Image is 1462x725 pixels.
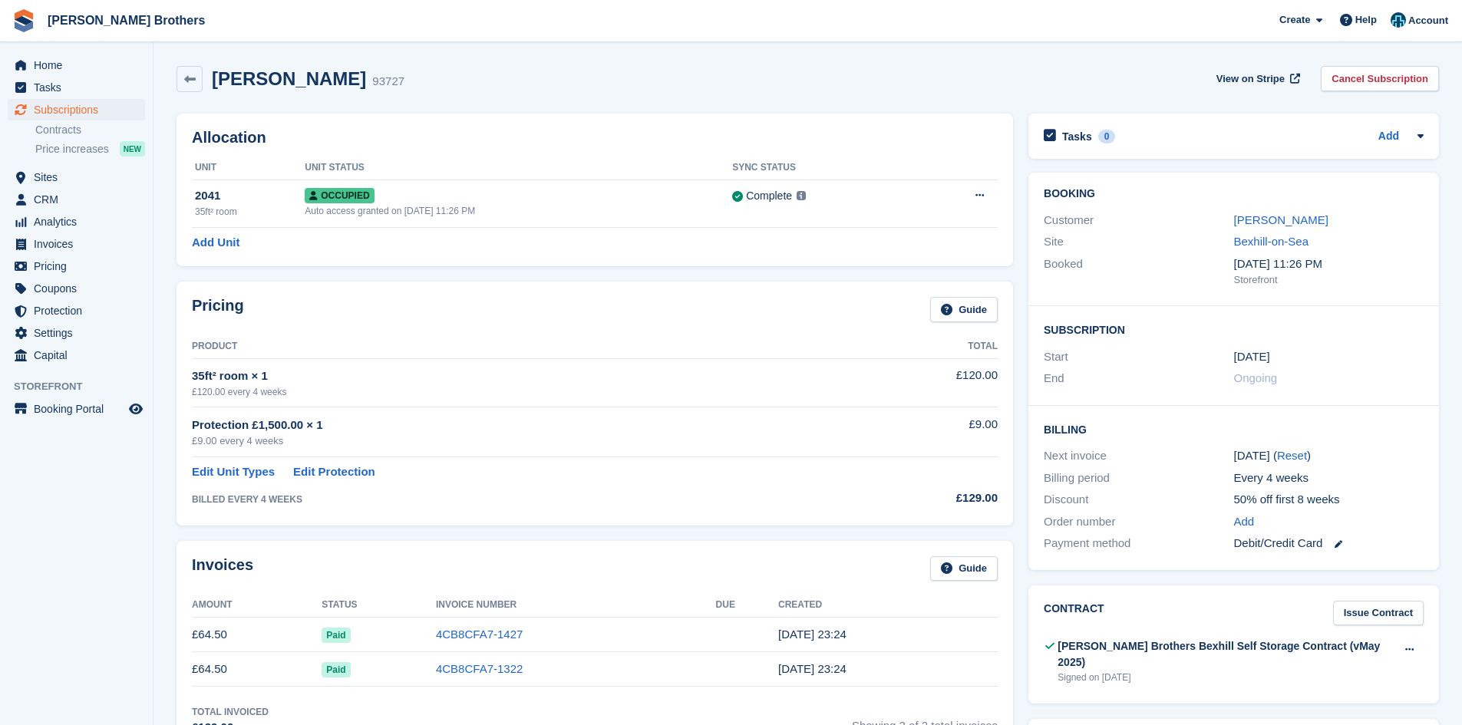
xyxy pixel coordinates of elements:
[8,166,145,188] a: menu
[436,662,523,675] a: 4CB8CFA7-1322
[778,593,998,618] th: Created
[35,142,109,157] span: Price increases
[120,141,145,157] div: NEW
[372,73,404,91] div: 93727
[1355,12,1377,28] span: Help
[1044,447,1233,465] div: Next invoice
[8,278,145,299] a: menu
[192,385,849,399] div: £120.00 every 4 weeks
[1044,491,1233,509] div: Discount
[34,300,126,321] span: Protection
[1234,491,1424,509] div: 50% off first 8 weeks
[192,156,305,180] th: Unit
[34,166,126,188] span: Sites
[34,278,126,299] span: Coupons
[192,463,275,481] a: Edit Unit Types
[1044,601,1104,626] h2: Contract
[1234,470,1424,487] div: Every 4 weeks
[12,9,35,32] img: stora-icon-8386f47178a22dfd0bd8f6a31ec36ba5ce8667c1dd55bd0f319d3a0aa187defe.svg
[8,322,145,344] a: menu
[8,398,145,420] a: menu
[1044,370,1233,387] div: End
[34,322,126,344] span: Settings
[1234,235,1309,248] a: Bexhill-on-Sea
[1234,513,1255,531] a: Add
[1277,449,1307,462] a: Reset
[35,123,145,137] a: Contracts
[1321,66,1439,91] a: Cancel Subscription
[1044,233,1233,251] div: Site
[778,662,847,675] time: 2025-07-02 22:24:07 UTC
[322,662,350,677] span: Paid
[305,156,732,180] th: Unit Status
[1098,130,1116,143] div: 0
[34,211,126,232] span: Analytics
[1234,447,1424,465] div: [DATE] ( )
[1234,371,1278,384] span: Ongoing
[778,628,847,641] time: 2025-07-30 22:24:44 UTC
[732,156,917,180] th: Sync Status
[34,99,126,120] span: Subscriptions
[192,652,322,687] td: £64.50
[849,358,998,407] td: £120.00
[1044,188,1424,200] h2: Booking
[1062,130,1092,143] h2: Tasks
[322,593,436,618] th: Status
[849,334,998,359] th: Total
[1058,671,1395,684] div: Signed on [DATE]
[1044,421,1424,437] h2: Billing
[192,297,244,322] h2: Pricing
[1044,513,1233,531] div: Order number
[34,233,126,255] span: Invoices
[930,556,998,582] a: Guide
[322,628,350,643] span: Paid
[305,204,732,218] div: Auto access granted on [DATE] 11:26 PM
[305,188,374,203] span: Occupied
[34,77,126,98] span: Tasks
[797,191,806,200] img: icon-info-grey-7440780725fd019a000dd9b08b2336e03edf1995a4989e88bcd33f0948082b44.svg
[8,233,145,255] a: menu
[192,234,239,252] a: Add Unit
[192,129,998,147] h2: Allocation
[1234,272,1424,288] div: Storefront
[1044,535,1233,552] div: Payment method
[1044,470,1233,487] div: Billing period
[192,417,849,434] div: Protection £1,500.00 × 1
[192,334,849,359] th: Product
[1408,13,1448,28] span: Account
[1279,12,1310,28] span: Create
[192,556,253,582] h2: Invoices
[8,77,145,98] a: menu
[8,344,145,366] a: menu
[8,211,145,232] a: menu
[436,593,716,618] th: Invoice Number
[1044,255,1233,288] div: Booked
[14,379,153,394] span: Storefront
[1058,638,1395,671] div: [PERSON_NAME] Brothers Bexhill Self Storage Contract (vMay 2025)
[192,618,322,652] td: £64.50
[849,407,998,457] td: £9.00
[1044,321,1424,337] h2: Subscription
[34,54,126,76] span: Home
[192,367,849,385] div: 35ft² room × 1
[1234,535,1424,552] div: Debit/Credit Card
[8,255,145,277] a: menu
[35,140,145,157] a: Price increases NEW
[1210,66,1303,91] a: View on Stripe
[1044,348,1233,366] div: Start
[41,8,211,33] a: [PERSON_NAME] Brothers
[1216,71,1285,87] span: View on Stripe
[34,344,126,366] span: Capital
[849,489,998,507] div: £129.00
[293,463,375,481] a: Edit Protection
[1234,213,1328,226] a: [PERSON_NAME]
[192,493,849,506] div: BILLED EVERY 4 WEEKS
[192,593,322,618] th: Amount
[34,189,126,210] span: CRM
[192,705,269,719] div: Total Invoiced
[1234,348,1270,366] time: 2025-07-02 00:00:00 UTC
[195,205,305,219] div: 35ft² room
[8,54,145,76] a: menu
[34,255,126,277] span: Pricing
[34,398,126,420] span: Booking Portal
